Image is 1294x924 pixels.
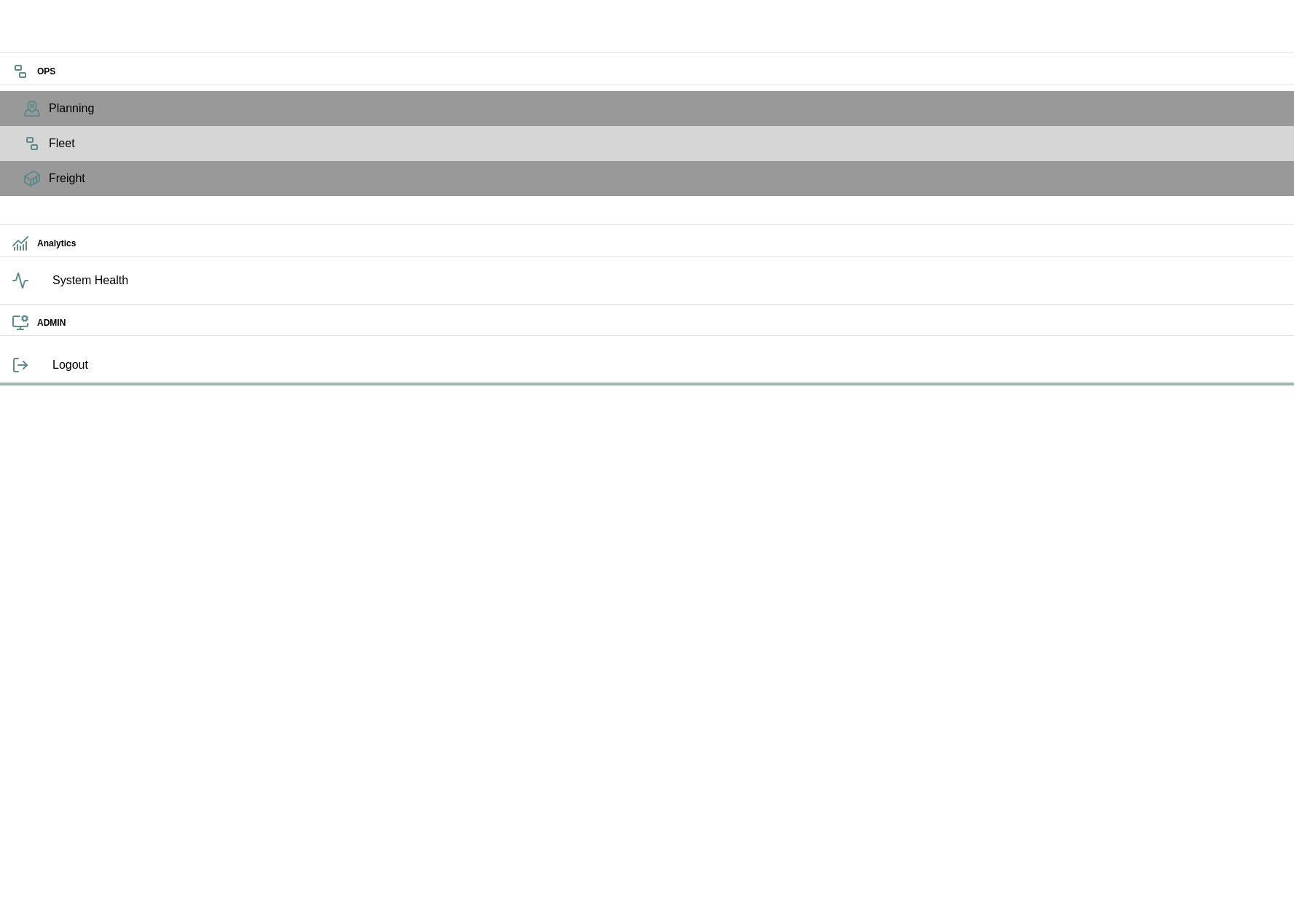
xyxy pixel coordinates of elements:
[37,237,1282,251] h6: Analytics
[52,272,1282,289] span: System Health
[49,135,1282,152] span: Fleet
[49,170,1282,187] span: Freight
[49,100,1282,117] span: Planning
[52,356,1282,374] span: Logout
[37,65,1282,79] h6: OPS
[37,316,1282,330] h6: ADMIN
